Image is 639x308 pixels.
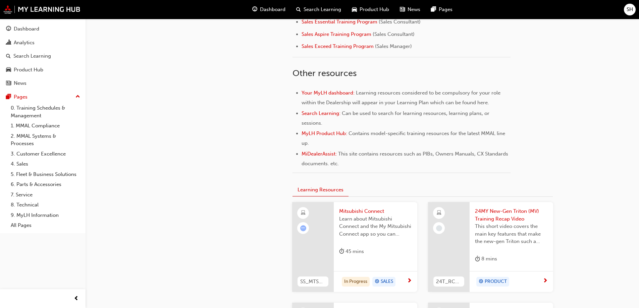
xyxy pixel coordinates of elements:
span: Pages [439,6,452,13]
span: learningResourceType_ELEARNING-icon [301,209,306,218]
span: guage-icon [6,26,11,32]
span: Learning resources considered to be compulsory for your role within the Dealership will appear in... [302,90,502,106]
a: MyLH Product Hub: [302,130,347,136]
a: News [3,77,83,89]
span: learningRecordVerb_ATTEMPT-icon [300,225,306,231]
button: SH [624,4,636,15]
div: Search Learning [13,52,51,60]
span: duration-icon [475,255,480,263]
span: (Sales Consultant) [379,19,421,25]
div: In Progress [342,277,370,287]
span: up-icon [75,93,80,101]
div: Product Hub [14,66,43,74]
span: duration-icon [339,247,344,256]
span: news-icon [400,5,405,14]
div: News [14,79,26,87]
a: MiDealerAssist: [302,151,337,157]
a: 9. MyLH Information [8,210,83,221]
span: 24T_RCPVID_M1 [436,278,462,286]
span: SH [627,6,633,13]
span: pages-icon [6,94,11,100]
a: SS_MTSBSHCNNCT_M1Mitsubishi ConnectLearn about Mitsubishi Connect and the My Mitsubishi Connect a... [292,202,417,292]
a: 24T_RCPVID_M124MY New-Gen Triton (MV) Training Recap VideoThis short video covers the main key fe... [428,202,553,292]
span: learningRecordVerb_NONE-icon [436,225,442,231]
a: 5. Fleet & Business Solutions [8,169,83,180]
span: Dashboard [260,6,285,13]
a: search-iconSearch Learning [291,3,347,16]
span: News [408,6,420,13]
span: Contains model-specific training resources for the latest MMAL line up. [302,130,507,146]
span: news-icon [6,80,11,86]
span: guage-icon [252,5,257,14]
button: Learning Resources [292,184,349,197]
a: Dashboard [3,23,83,35]
span: target-icon [479,278,483,286]
div: Pages [14,93,28,101]
img: mmal [3,5,81,14]
span: chart-icon [6,40,11,46]
a: Search Learning: [302,110,340,116]
div: 45 mins [339,247,364,256]
span: pages-icon [431,5,436,14]
span: PRODUCT [485,278,507,286]
div: Analytics [14,39,35,47]
a: Analytics [3,37,83,49]
a: Sales Exceed Training Program [302,43,374,49]
span: Search Learning [304,6,341,13]
span: This site contains resources such as PIBs, Owners Manuals, CX Standards documents. etc. [302,151,510,167]
a: pages-iconPages [426,3,458,16]
span: car-icon [6,67,11,73]
a: 1. MMAL Compliance [8,121,83,131]
a: news-iconNews [394,3,426,16]
a: All Pages [8,220,83,231]
span: SS_MTSBSHCNNCT_M1 [300,278,326,286]
a: 7. Service [8,190,83,200]
span: search-icon [296,5,301,14]
a: car-iconProduct Hub [347,3,394,16]
span: Other resources [292,68,357,78]
span: Learn about Mitsubishi Connect and the My Mitsubishi Connect app so you can explain its key featu... [339,215,412,238]
a: 3. Customer Excellence [8,149,83,159]
span: Mitsubishi Connect [339,207,412,215]
span: next-icon [543,278,548,284]
span: prev-icon [74,295,79,303]
a: 0. Training Schedules & Management [8,103,83,121]
button: Pages [3,91,83,103]
div: 8 mins [475,255,497,263]
span: search-icon [6,53,11,59]
a: 6. Parts & Accessories [8,179,83,190]
div: Dashboard [14,25,39,33]
a: 4. Sales [8,159,83,169]
span: 24MY New-Gen Triton (MV) Training Recap Video [475,207,548,223]
a: 8. Technical [8,200,83,210]
a: Product Hub [3,64,83,76]
span: (Sales Consultant) [373,31,415,37]
a: Sales Essential Training Program [302,19,377,25]
span: Can be used to search for learning resources, learning plans, or sessions. [302,110,491,126]
span: Product Hub [360,6,389,13]
a: Your MyLH dashboard: [302,90,355,96]
button: DashboardAnalyticsSearch LearningProduct HubNews [3,21,83,91]
span: SALES [381,278,393,286]
span: target-icon [375,278,379,286]
span: car-icon [352,5,357,14]
a: Search Learning [3,50,83,62]
a: 2. MMAL Systems & Processes [8,131,83,149]
a: guage-iconDashboard [247,3,291,16]
a: Sales Aspire Training Program [302,31,371,37]
span: learningResourceType_ELEARNING-icon [437,209,441,218]
span: This short video covers the main key features that make the new-gen Triton such a powerhouse. [475,223,548,245]
span: (Sales Manager) [375,43,412,49]
span: next-icon [407,278,412,284]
